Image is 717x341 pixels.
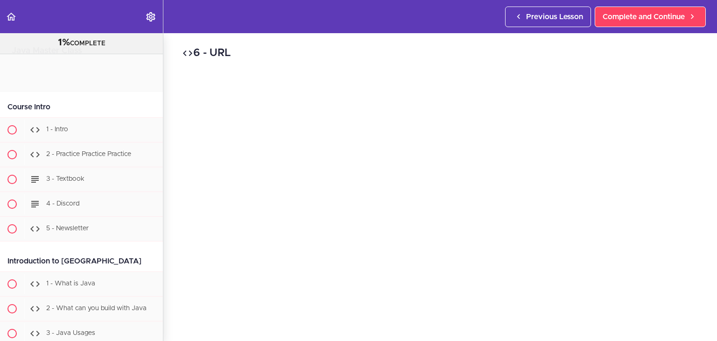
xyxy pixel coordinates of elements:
span: 5 - Newsletter [46,225,89,232]
span: 1 - What is Java [46,280,95,287]
a: Complete and Continue [595,7,706,27]
span: Complete and Continue [603,11,685,22]
svg: Settings Menu [145,11,156,22]
span: Previous Lesson [526,11,583,22]
span: 4 - Discord [46,200,79,207]
span: 1 - Intro [46,126,68,133]
span: 3 - Textbook [46,176,84,182]
span: 2 - What can you build with Java [46,305,147,312]
h2: 6 - URL [182,45,698,61]
span: 1% [58,38,70,47]
span: 3 - Java Usages [46,330,95,336]
span: 2 - Practice Practice Practice [46,151,131,157]
svg: Back to course curriculum [6,11,17,22]
div: COMPLETE [12,37,151,49]
iframe: chat widget [659,283,717,327]
a: Previous Lesson [505,7,591,27]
